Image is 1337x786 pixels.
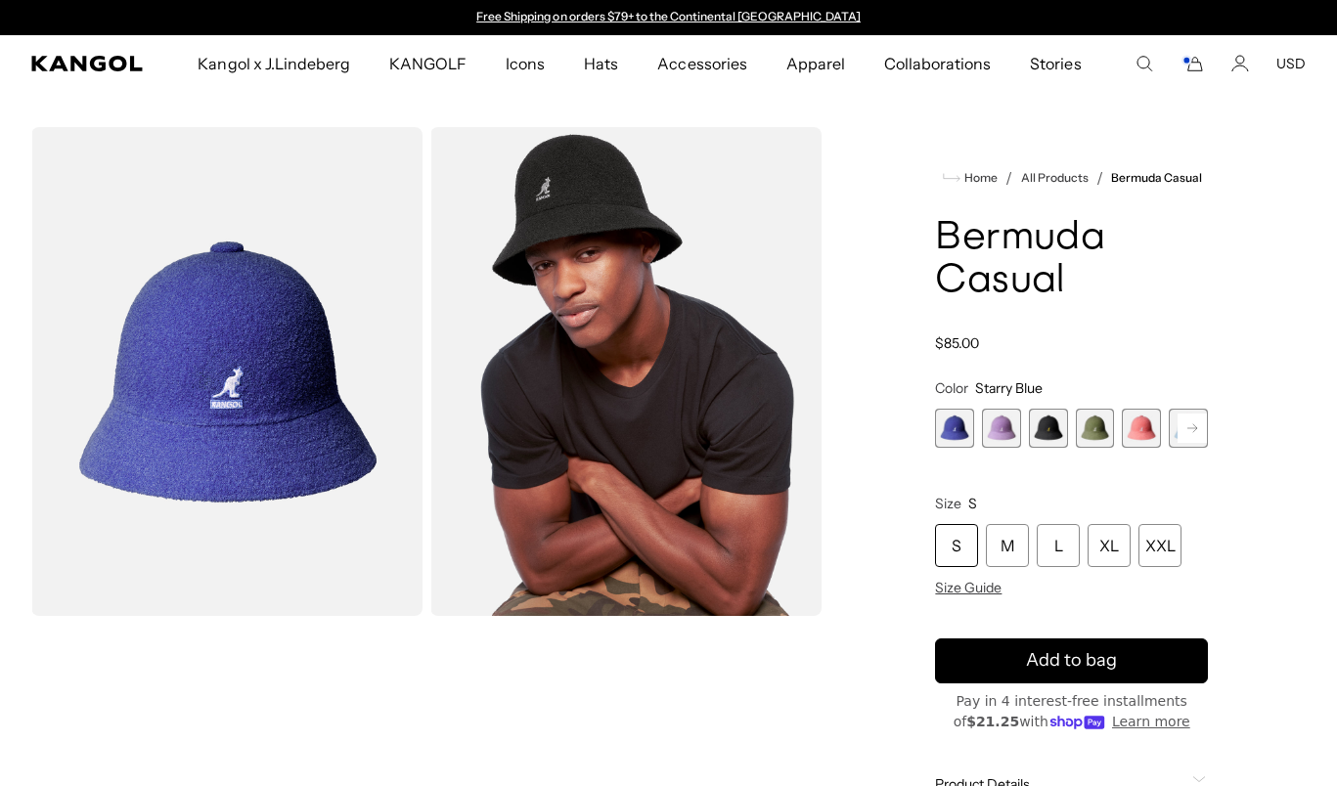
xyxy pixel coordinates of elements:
button: Add to bag [935,638,1208,683]
li: / [1089,166,1103,190]
a: Hats [564,35,638,92]
label: Glacier [1169,409,1208,448]
span: Icons [506,35,545,92]
div: 1 of 12 [935,409,974,448]
div: 6 of 12 [1169,409,1208,448]
summary: Search here [1136,55,1153,72]
a: Kangol [31,56,144,71]
span: KANGOLF [389,35,467,92]
label: Digital Lavender [982,409,1021,448]
a: Free Shipping on orders $79+ to the Continental [GEOGRAPHIC_DATA] [476,9,861,23]
h1: Bermuda Casual [935,217,1208,303]
label: Oil Green [1076,409,1115,448]
a: Accessories [638,35,766,92]
span: Hats [584,35,618,92]
label: Black/Gold [1029,409,1068,448]
button: Cart [1181,55,1204,72]
a: Stories [1010,35,1100,92]
span: S [968,495,977,512]
a: Home [943,169,998,187]
a: Apparel [767,35,865,92]
li: / [998,166,1012,190]
span: Stories [1030,35,1081,92]
nav: breadcrumbs [935,166,1208,190]
div: 4 of 12 [1076,409,1115,448]
div: 3 of 12 [1029,409,1068,448]
div: 2 of 12 [982,409,1021,448]
div: 5 of 12 [1122,409,1161,448]
a: Icons [486,35,564,92]
a: KANGOLF [370,35,486,92]
div: S [935,524,978,567]
div: XXL [1138,524,1181,567]
label: Starry Blue [935,409,974,448]
div: M [986,524,1029,567]
div: Announcement [468,10,870,25]
img: black [430,127,822,616]
a: Bermuda Casual [1111,171,1202,185]
div: 1 of 2 [468,10,870,25]
img: color-starry-blue [31,127,423,616]
span: Color [935,379,968,397]
span: Size [935,495,961,512]
a: Kangol x J.Lindeberg [178,35,370,92]
span: Accessories [657,35,746,92]
slideshow-component: Announcement bar [468,10,870,25]
div: XL [1088,524,1131,567]
label: Pepto [1122,409,1161,448]
span: Apparel [786,35,845,92]
span: Size Guide [935,579,1002,596]
span: Collaborations [884,35,991,92]
span: $85.00 [935,334,979,352]
span: Add to bag [1026,647,1117,674]
span: Home [960,171,998,185]
div: L [1037,524,1080,567]
span: Starry Blue [975,379,1043,397]
a: Collaborations [865,35,1010,92]
a: All Products [1021,171,1089,185]
button: USD [1276,55,1306,72]
span: Kangol x J.Lindeberg [198,35,350,92]
a: Account [1231,55,1249,72]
